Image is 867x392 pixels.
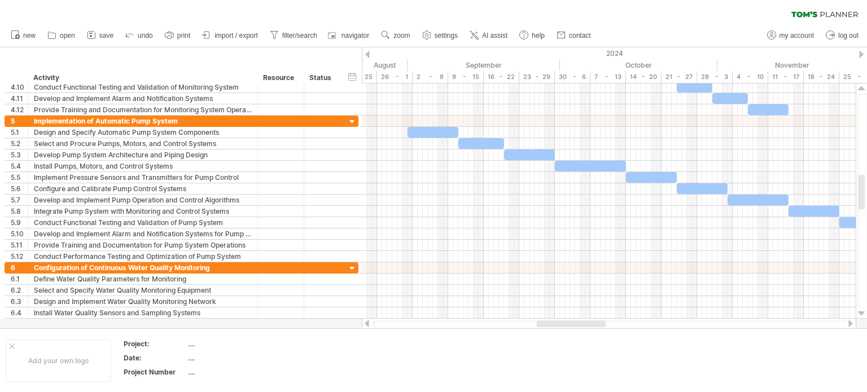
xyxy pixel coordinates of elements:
[11,149,28,160] div: 5.3
[378,28,413,43] a: zoom
[780,32,814,39] span: my account
[804,71,839,83] div: 18 - 24
[282,32,317,39] span: filter/search
[11,285,28,296] div: 6.2
[6,340,111,382] div: Add your own logo
[11,127,28,138] div: 5.1
[34,127,252,138] div: Design and Specify Automatic Pump System Components
[377,71,413,83] div: 26 - 1
[34,116,252,126] div: Implementation of Automatic Pump System
[34,251,252,262] div: Conduct Performance Testing and Optimization of Pump System
[11,183,28,194] div: 5.6
[177,32,190,39] span: print
[413,71,448,83] div: 2 - 8
[34,206,252,217] div: Integrate Pump System with Monitoring and Control Systems
[11,116,28,126] div: 5
[34,138,252,149] div: Select and Procure Pumps, Motors, and Control Systems
[11,307,28,318] div: 6.4
[326,28,373,43] a: navigator
[214,32,258,39] span: import / export
[393,32,410,39] span: zoom
[34,172,252,183] div: Implement Pressure Sensors and Transmitters for Pump Control
[34,296,252,307] div: Design and Implement Water Quality Monitoring Network
[408,59,560,71] div: September 2024
[516,28,548,43] a: help
[33,72,251,83] div: Activity
[60,32,75,39] span: open
[199,28,261,43] a: import / export
[482,32,507,39] span: AI assist
[11,195,28,205] div: 5.7
[555,71,590,83] div: 30 - 6
[34,195,252,205] div: Develop and Implement Pump Operation and Control Algorithms
[532,32,545,39] span: help
[34,217,252,228] div: Conduct Functional Testing and Validation of Pump System
[8,28,39,43] a: new
[263,72,297,83] div: Resource
[11,296,28,307] div: 6.3
[84,28,117,43] a: save
[435,32,458,39] span: settings
[11,274,28,284] div: 6.1
[122,28,156,43] a: undo
[733,71,768,83] div: 4 - 10
[34,82,252,93] div: Conduct Functional Testing and Validation of Monitoring System
[419,28,461,43] a: settings
[11,138,28,149] div: 5.2
[34,149,252,160] div: Develop Pump System Architecture and Piping Design
[11,172,28,183] div: 5.5
[11,206,28,217] div: 5.8
[662,71,697,83] div: 21 - 27
[34,161,252,171] div: Install Pumps, Motors, and Control Systems
[34,228,252,239] div: Develop and Implement Alarm and Notification Systems for Pump System
[626,71,662,83] div: 14 - 20
[34,104,252,115] div: Provide Training and Documentation for Monitoring System Operations
[188,339,283,349] div: ....
[11,82,28,93] div: 4.10
[34,183,252,194] div: Configure and Calibrate Pump Control Systems
[138,32,153,39] span: undo
[590,71,626,83] div: 7 - 13
[267,28,321,43] a: filter/search
[764,28,817,43] a: my account
[23,32,36,39] span: new
[11,217,28,228] div: 5.9
[11,262,28,273] div: 6
[34,262,252,273] div: Configuration of Continuous Water Quality Monitoring
[34,307,252,318] div: Install Water Quality Sensors and Sampling Systems
[560,59,717,71] div: October 2024
[768,71,804,83] div: 11 - 17
[188,367,283,377] div: ....
[124,339,186,349] div: Project:
[448,71,484,83] div: 9 - 15
[11,104,28,115] div: 4.12
[34,240,252,250] div: Provide Training and Documentation for Pump System Operations
[124,367,186,377] div: Project Number
[569,32,591,39] span: contact
[99,32,113,39] span: save
[124,353,186,363] div: Date:
[45,28,78,43] a: open
[467,28,511,43] a: AI assist
[162,28,194,43] a: print
[823,28,862,43] a: log out
[34,93,252,104] div: Develop and Implement Alarm and Notification Systems
[11,228,28,239] div: 5.10
[519,71,555,83] div: 23 - 29
[34,274,252,284] div: Define Water Quality Parameters for Monitoring
[11,93,28,104] div: 4.11
[484,71,519,83] div: 16 - 22
[11,240,28,250] div: 5.11
[554,28,594,43] a: contact
[697,71,733,83] div: 28 - 3
[11,251,28,262] div: 5.12
[34,285,252,296] div: Select and Specify Water Quality Monitoring Equipment
[309,72,334,83] div: Status
[838,32,859,39] span: log out
[11,161,28,171] div: 5.4
[341,32,369,39] span: navigator
[188,353,283,363] div: ....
